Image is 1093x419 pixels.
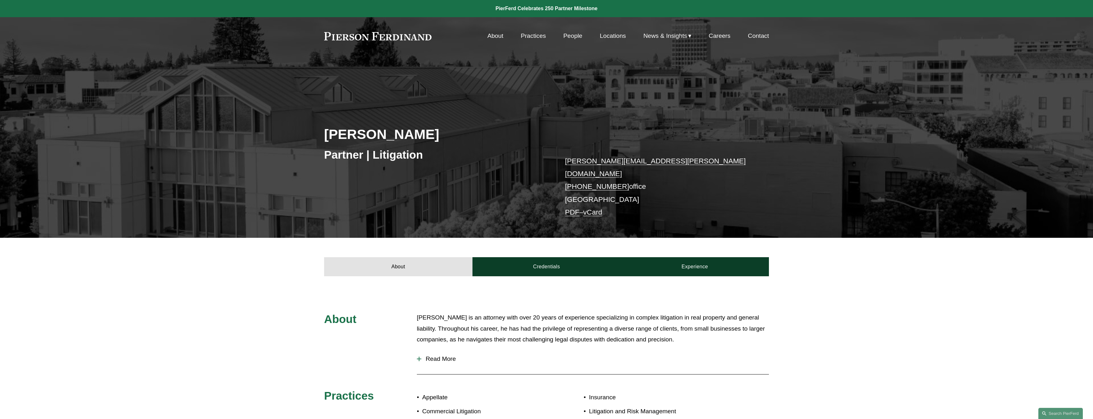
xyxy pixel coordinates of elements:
p: Insurance [589,392,732,403]
h3: Partner | Litigation [324,148,546,162]
a: Careers [709,30,730,42]
span: Practices [324,389,374,402]
p: Commercial Litigation [422,406,546,417]
span: News & Insights [643,31,687,42]
a: Locations [600,30,626,42]
a: Experience [621,257,769,276]
a: Practices [521,30,546,42]
a: PDF [565,208,579,216]
a: About [487,30,503,42]
p: office [GEOGRAPHIC_DATA] – [565,155,750,219]
a: Credentials [472,257,621,276]
h2: [PERSON_NAME] [324,126,546,142]
a: People [563,30,582,42]
a: vCard [583,208,602,216]
p: [PERSON_NAME] is an attorney with over 20 years of experience specializing in complex litigation ... [417,312,769,345]
a: Contact [748,30,769,42]
p: Appellate [422,392,546,403]
p: Litigation and Risk Management [589,406,732,417]
a: About [324,257,472,276]
a: [PERSON_NAME][EMAIL_ADDRESS][PERSON_NAME][DOMAIN_NAME] [565,157,746,178]
span: Read More [421,355,769,362]
a: folder dropdown [643,30,691,42]
button: Read More [417,351,769,367]
a: Search this site [1038,408,1083,419]
span: About [324,313,356,325]
a: [PHONE_NUMBER] [565,182,629,190]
